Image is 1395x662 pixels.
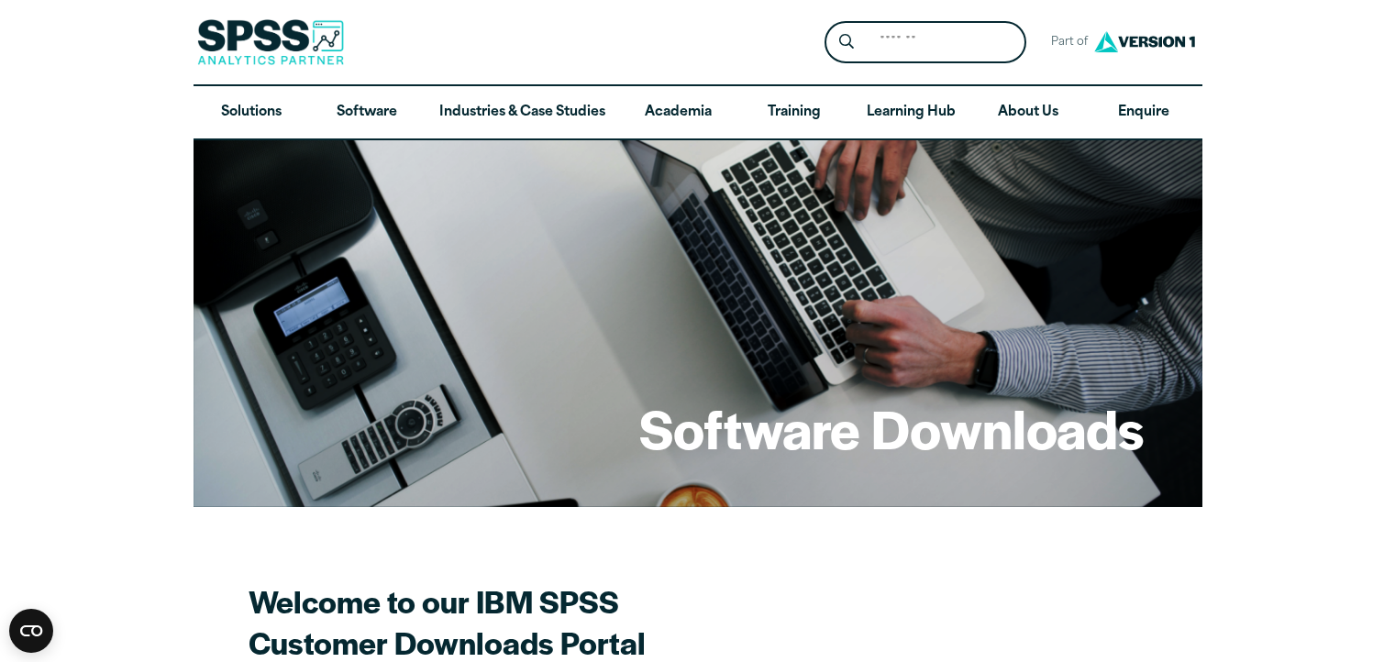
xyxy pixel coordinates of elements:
[839,34,854,50] svg: Search magnifying glass icon
[736,86,851,139] a: Training
[970,86,1086,139] a: About Us
[309,86,425,139] a: Software
[1086,86,1201,139] a: Enquire
[1090,25,1200,59] img: Version1 Logo
[639,392,1144,464] h1: Software Downloads
[197,19,344,65] img: SPSS Analytics Partner
[194,86,1202,139] nav: Desktop version of site main menu
[425,86,620,139] a: Industries & Case Studies
[620,86,736,139] a: Academia
[852,86,970,139] a: Learning Hub
[1041,29,1090,56] span: Part of
[9,609,53,653] button: Open CMP widget
[825,21,1026,64] form: Site Header Search Form
[194,86,309,139] a: Solutions
[829,26,863,60] button: Search magnifying glass icon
